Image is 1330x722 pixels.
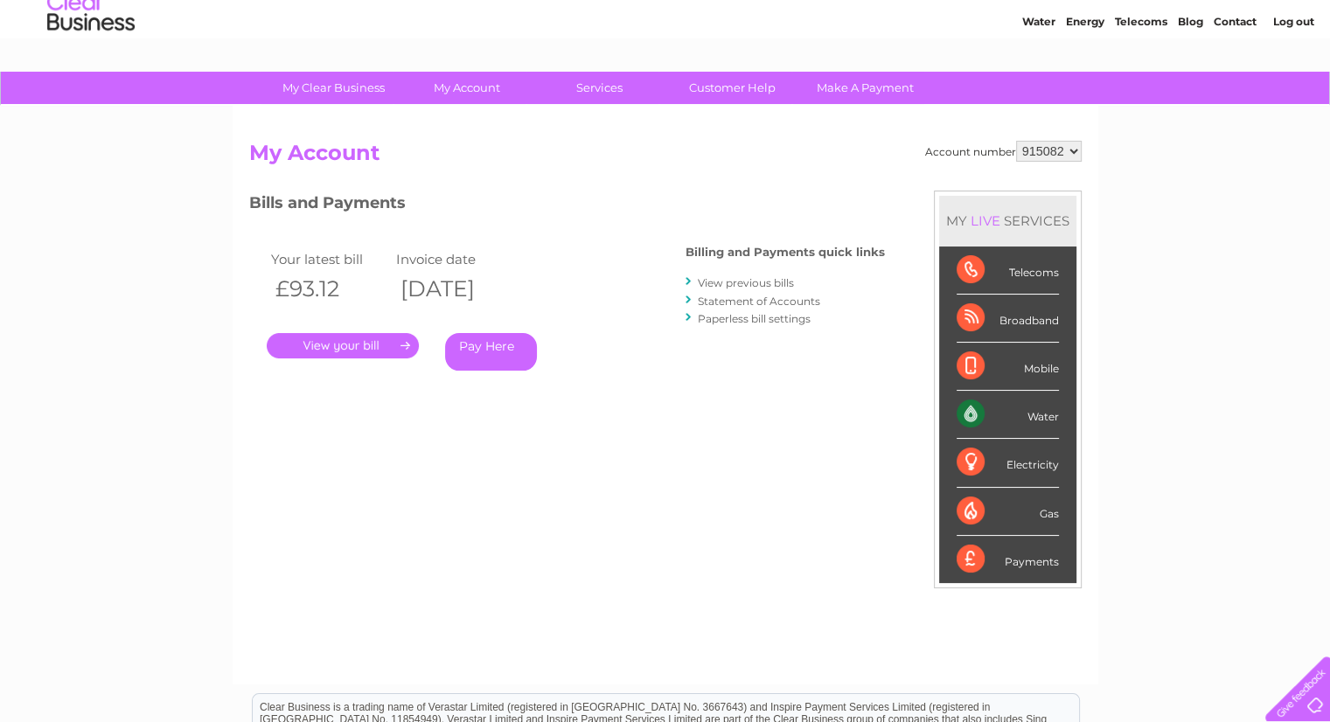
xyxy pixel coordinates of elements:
[527,72,672,104] a: Services
[46,45,136,99] img: logo.png
[392,271,518,307] th: [DATE]
[957,246,1059,295] div: Telecoms
[445,333,537,371] a: Pay Here
[698,276,794,289] a: View previous bills
[939,196,1076,246] div: MY SERVICES
[957,488,1059,536] div: Gas
[249,141,1082,174] h2: My Account
[267,271,393,307] th: £93.12
[394,72,539,104] a: My Account
[660,72,804,104] a: Customer Help
[793,72,937,104] a: Make A Payment
[957,295,1059,343] div: Broadband
[1178,74,1203,87] a: Blog
[249,191,885,221] h3: Bills and Payments
[1022,74,1055,87] a: Water
[957,439,1059,487] div: Electricity
[1272,74,1313,87] a: Log out
[253,10,1079,85] div: Clear Business is a trading name of Verastar Limited (registered in [GEOGRAPHIC_DATA] No. 3667643...
[957,391,1059,439] div: Water
[392,247,518,271] td: Invoice date
[1000,9,1121,31] a: 0333 014 3131
[698,295,820,308] a: Statement of Accounts
[957,536,1059,583] div: Payments
[261,72,406,104] a: My Clear Business
[957,343,1059,391] div: Mobile
[925,141,1082,162] div: Account number
[1066,74,1104,87] a: Energy
[1214,74,1257,87] a: Contact
[967,212,1004,229] div: LIVE
[267,333,419,358] a: .
[1115,74,1167,87] a: Telecoms
[686,246,885,259] h4: Billing and Payments quick links
[698,312,811,325] a: Paperless bill settings
[267,247,393,271] td: Your latest bill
